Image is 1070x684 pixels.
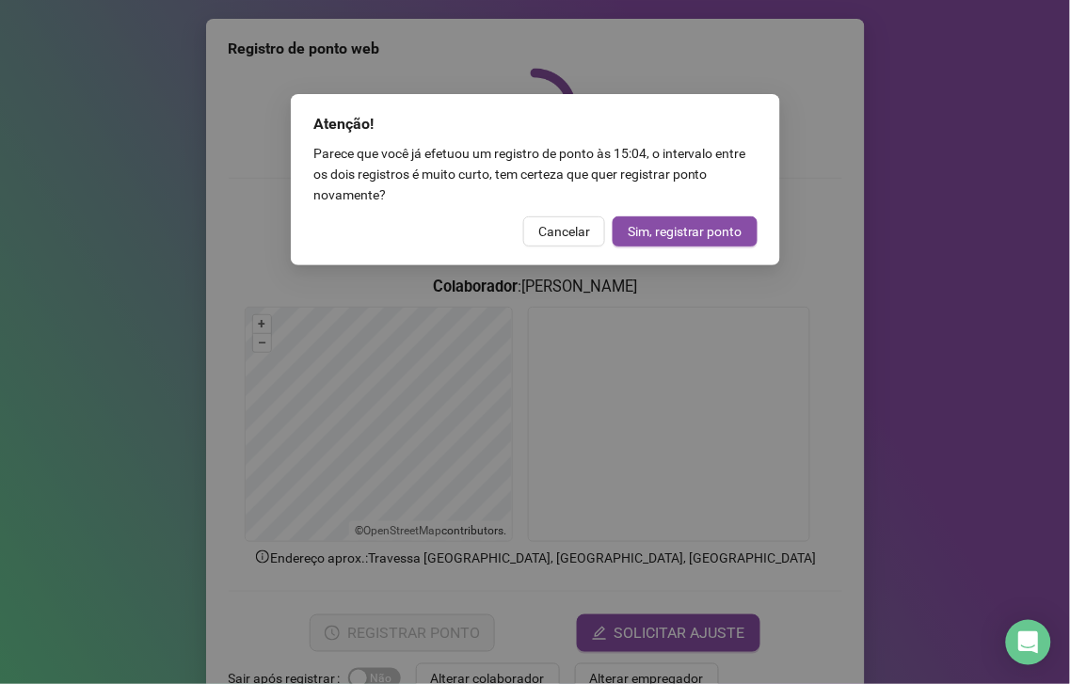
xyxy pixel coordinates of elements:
[523,216,605,247] button: Cancelar
[538,221,590,242] span: Cancelar
[628,221,743,242] span: Sim, registrar ponto
[313,113,758,135] div: Atenção!
[1006,620,1051,665] div: Open Intercom Messenger
[613,216,758,247] button: Sim, registrar ponto
[313,143,758,205] div: Parece que você já efetuou um registro de ponto às 15:04 , o intervalo entre os dois registros é ...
